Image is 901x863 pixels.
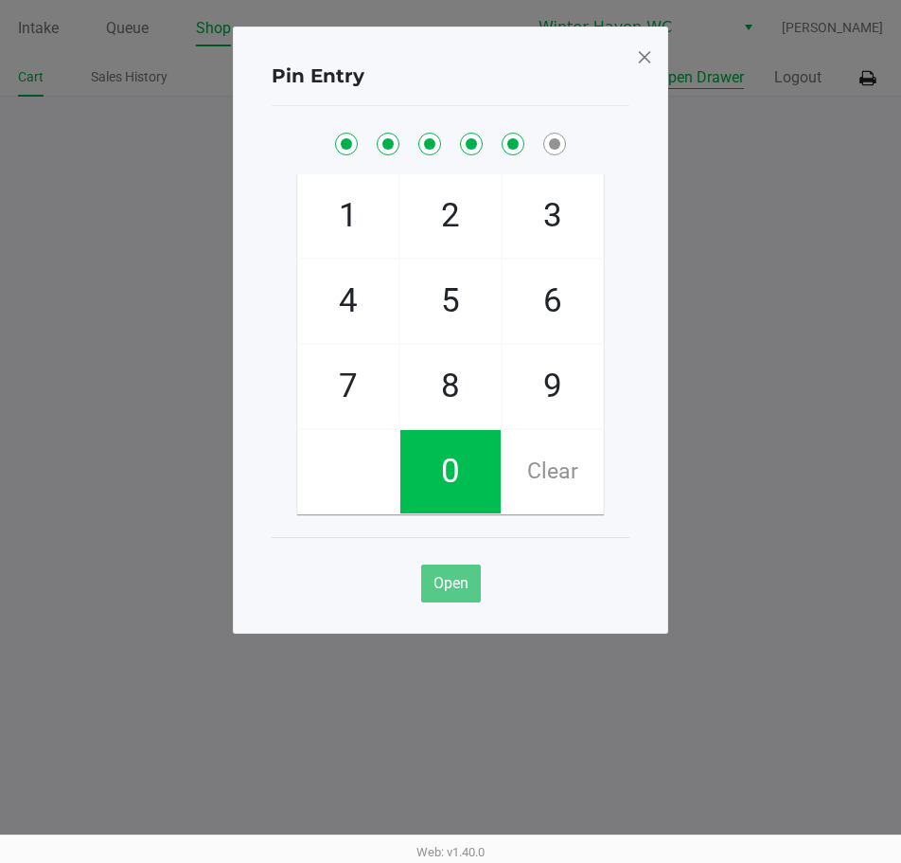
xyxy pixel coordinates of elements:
span: 6 [503,260,603,343]
span: 4 [298,260,398,343]
span: 0 [400,430,501,513]
span: 8 [400,345,501,428]
span: 9 [503,345,603,428]
span: 5 [400,260,501,343]
span: Clear [503,430,603,513]
span: 2 [400,174,501,258]
span: Web: v1.40.0 [416,845,485,859]
span: 7 [298,345,398,428]
span: 1 [298,174,398,258]
span: 3 [503,174,603,258]
h4: Pin Entry [272,62,364,90]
